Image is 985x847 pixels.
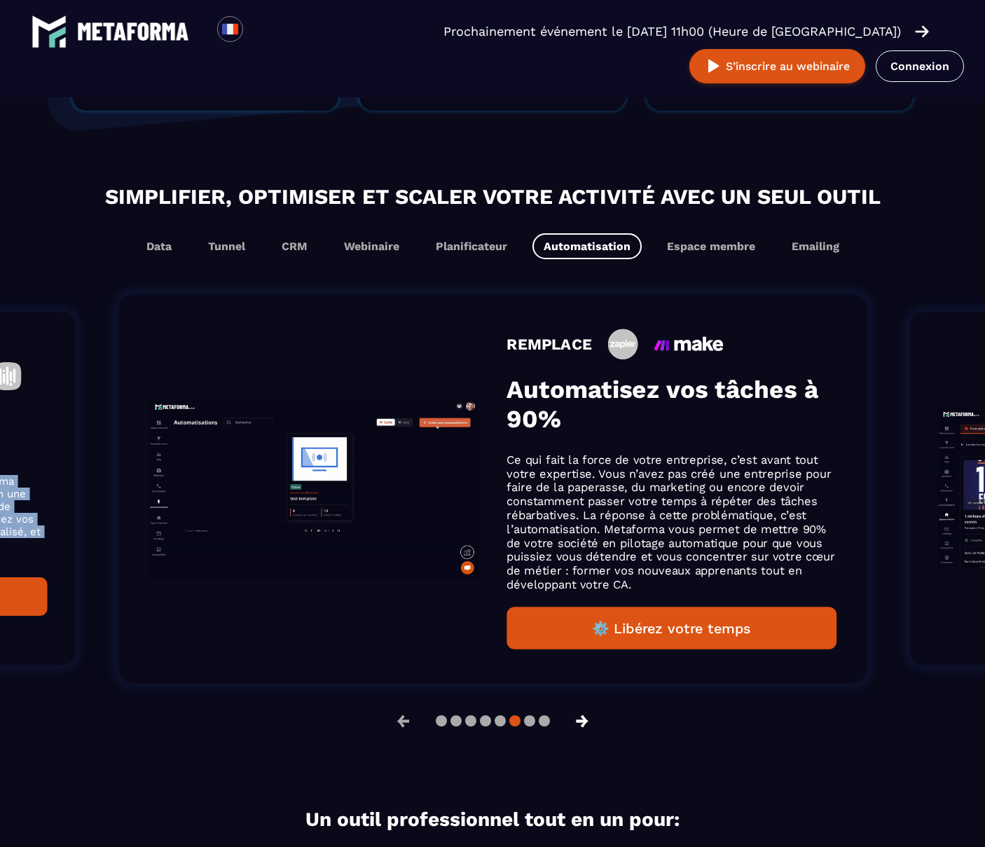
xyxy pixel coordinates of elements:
p: Prochainement événement le [DATE] 11h00 (Heure de [GEOGRAPHIC_DATA]) [443,22,901,41]
button: Espace membre [656,233,766,259]
button: Planificateur [425,233,518,259]
button: Tunnel [197,233,256,259]
h3: Automatisez vos tâches à 90% [507,375,836,434]
button: CRM [270,233,319,259]
img: arrow-right [915,24,929,39]
p: Ce qui fait la force de votre entreprise, c’est avant tout votre expertise. Vous n’avez pas créé ... [507,453,836,591]
h2: Simplifier, optimiser et scaler votre activité avec un seul outil [14,181,971,212]
button: Data [135,233,183,259]
button: Automatisation [532,233,642,259]
h4: REMPLACE [507,335,592,353]
img: icon [607,329,639,359]
button: Emailing [780,233,850,259]
img: play [705,57,722,75]
div: Search for option [243,16,277,47]
input: Search for option [255,23,266,40]
img: logo [32,14,67,49]
img: icon [654,336,724,351]
img: logo [77,22,189,41]
a: Connexion [876,50,964,82]
button: S’inscrire au webinaire [689,49,865,83]
button: Webinaire [333,233,411,259]
button: → [564,704,600,738]
h2: Un outil professionnel tout en un pour: [72,808,913,831]
button: ⚙️ Libérez votre temps [507,607,836,649]
img: fr [221,20,239,38]
img: gif [149,399,479,578]
button: ← [385,704,422,738]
